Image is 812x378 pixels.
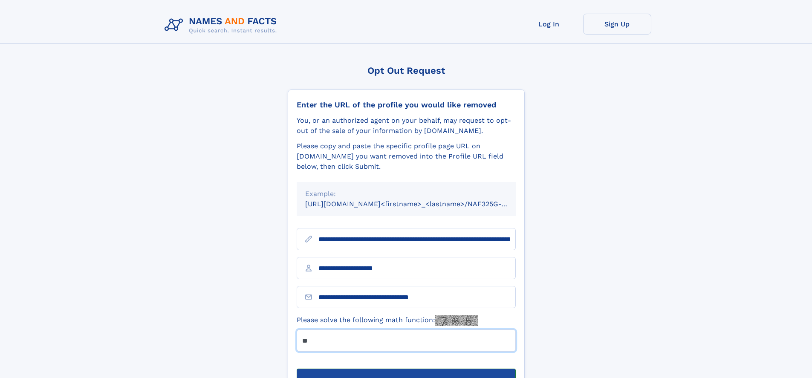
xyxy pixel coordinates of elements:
div: You, or an authorized agent on your behalf, may request to opt-out of the sale of your informatio... [297,115,516,136]
div: Opt Out Request [288,65,525,76]
a: Sign Up [583,14,651,35]
div: Example: [305,189,507,199]
label: Please solve the following math function: [297,315,478,326]
small: [URL][DOMAIN_NAME]<firstname>_<lastname>/NAF325G-xxxxxxxx [305,200,532,208]
img: Logo Names and Facts [161,14,284,37]
div: Enter the URL of the profile you would like removed [297,100,516,110]
div: Please copy and paste the specific profile page URL on [DOMAIN_NAME] you want removed into the Pr... [297,141,516,172]
a: Log In [515,14,583,35]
